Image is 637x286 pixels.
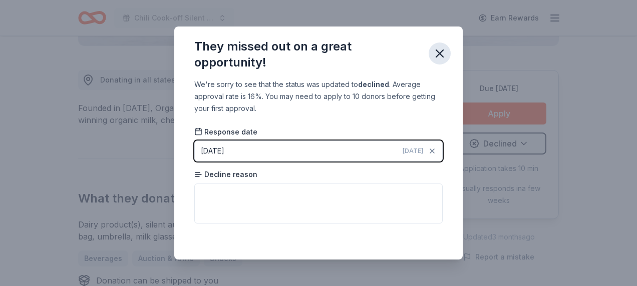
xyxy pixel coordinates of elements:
div: They missed out on a great opportunity! [194,38,421,70]
span: Response date [194,127,257,137]
div: We're sorry to see that the status was updated to . Average approval rate is 16%. You may need to... [194,78,443,114]
span: Decline reason [194,169,257,179]
span: [DATE] [403,147,423,155]
button: [DATE][DATE] [194,140,443,161]
div: [DATE] [201,145,224,157]
b: declined [358,80,389,88]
